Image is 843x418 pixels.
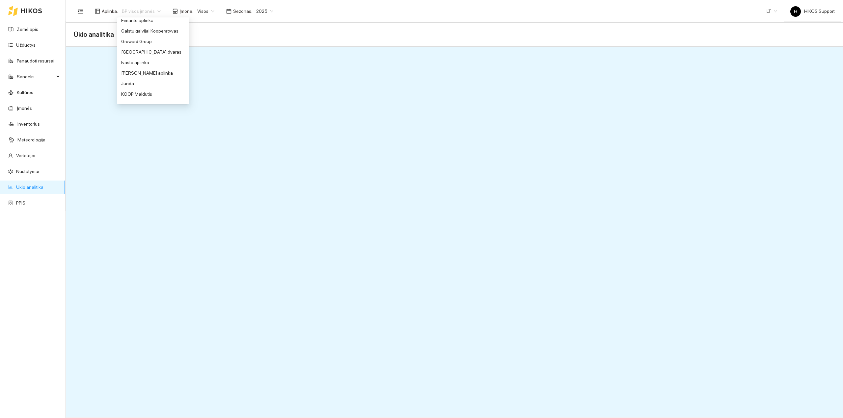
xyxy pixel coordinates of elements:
button: menu-fold [74,5,87,18]
a: Ūkio analitika [16,184,43,190]
div: Ivasta aplinka [117,57,189,68]
div: [PERSON_NAME] aplinka [121,69,185,77]
a: Žemėlapis [17,27,38,32]
div: KZUB aplinka [117,99,189,110]
div: Galstų galvijai Kooperatyvas [117,26,189,36]
div: Ivasta aplinka [121,59,185,66]
span: 2025 [256,6,273,16]
div: Ilzenbergo dvaras [117,47,189,57]
div: Groward Group [121,38,185,45]
span: Sandėlis [17,70,54,83]
div: Eimanto aplinka [121,17,185,24]
span: Aplinka : [102,8,118,15]
a: Panaudoti resursai [17,58,54,63]
span: Visos [197,6,214,16]
div: Galstų galvijai Kooperatyvas [121,27,185,35]
span: HIKOS Support [790,9,835,14]
a: Įmonės [17,106,32,111]
span: H [794,6,797,17]
a: Nustatymai [16,169,39,174]
span: Įmonė : [179,8,193,15]
a: Kultūros [17,90,33,95]
div: KOOP Maldutis [121,90,185,98]
div: Groward Group [117,36,189,47]
span: shop [173,9,178,14]
span: BP visos įmonės [122,6,161,16]
span: LT [767,6,777,16]
div: Junda [117,78,189,89]
span: menu-fold [77,8,83,14]
div: [GEOGRAPHIC_DATA] dvaras [121,48,185,56]
a: Inventorius [17,121,40,127]
span: Sezonas : [233,8,252,15]
span: calendar [226,9,231,14]
div: KZUB aplinka [121,101,185,108]
div: Junda [121,80,185,87]
a: Užduotys [16,42,36,48]
a: Meteorologija [17,137,45,142]
span: Ūkio analitika [74,29,114,40]
div: Eimanto aplinka [117,15,189,26]
div: Jerzy Gvozdovicz aplinka [117,68,189,78]
a: PPIS [16,200,25,206]
div: KOOP Maldutis [117,89,189,99]
a: Vartotojai [16,153,35,158]
span: layout [95,9,100,14]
